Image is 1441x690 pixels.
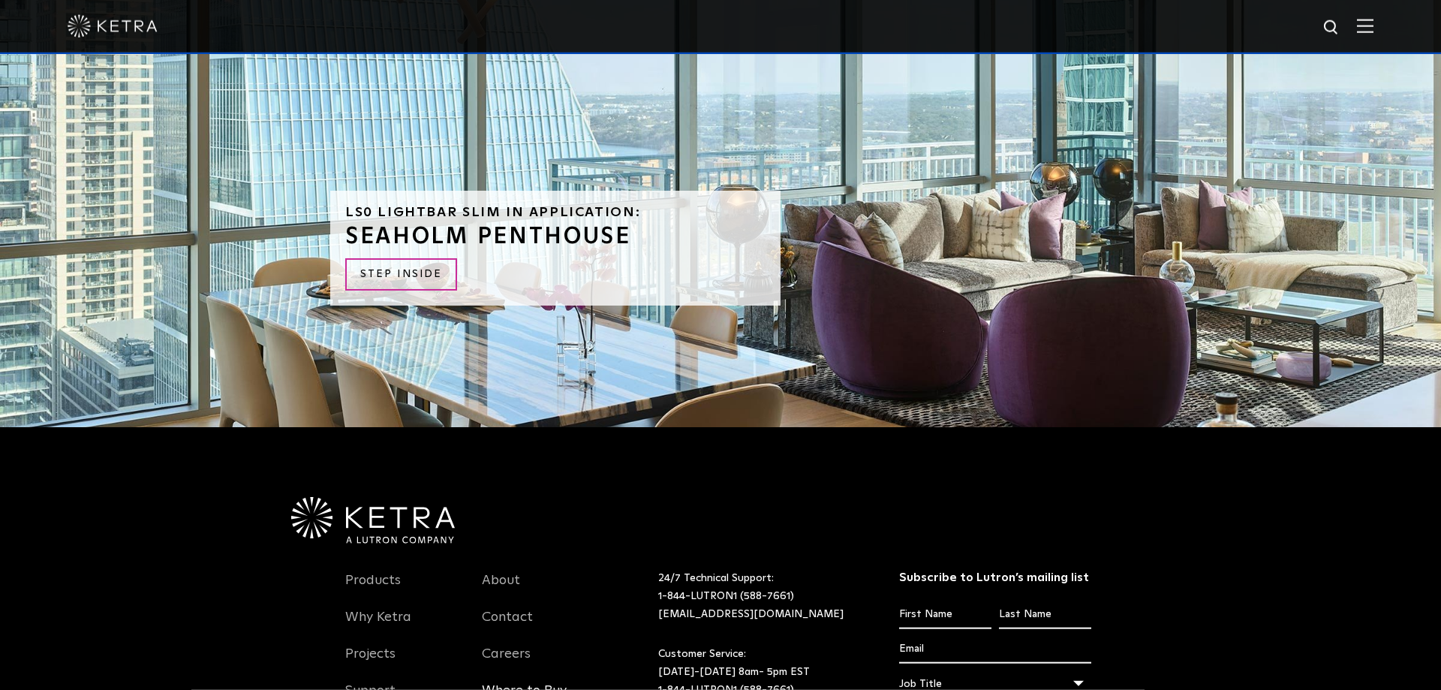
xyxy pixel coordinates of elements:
input: First Name [899,601,991,629]
a: Projects [345,646,396,680]
h6: LS0 Lightbar Slim in Application: [345,206,766,219]
a: [EMAIL_ADDRESS][DOMAIN_NAME] [658,609,844,619]
a: About [482,572,520,607]
p: 24/7 Technical Support: [658,570,862,623]
h3: Subscribe to Lutron’s mailing list [899,570,1092,586]
img: search icon [1322,19,1341,38]
img: Ketra-aLutronCo_White_RGB [291,497,455,544]
input: Email [899,635,1092,664]
a: 1-844-LUTRON1 (588-7661) [658,591,794,601]
a: STEP INSIDE [345,258,457,291]
input: Last Name [999,601,1091,629]
a: Careers [482,646,531,680]
a: Products [345,572,401,607]
a: Why Ketra [345,609,411,643]
h3: SEAHOLM PENTHOUSE [345,225,766,248]
img: Hamburger%20Nav.svg [1357,19,1373,33]
a: Contact [482,609,533,643]
img: ketra-logo-2019-white [68,15,158,38]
